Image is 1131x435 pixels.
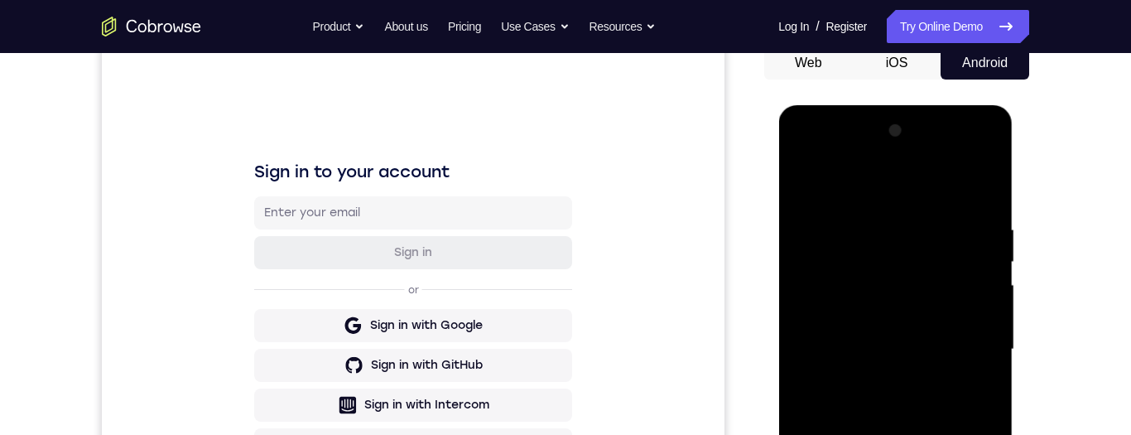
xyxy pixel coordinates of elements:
a: Try Online Demo [887,10,1029,43]
button: Sign in with Intercom [152,342,470,375]
div: Sign in with Zendesk [264,390,386,407]
div: Sign in with GitHub [269,311,381,327]
button: Product [313,10,365,43]
a: Go to the home page [102,17,201,36]
a: Register [826,10,867,43]
button: Web [764,46,853,80]
button: iOS [853,46,941,80]
button: Android [941,46,1029,80]
a: Log In [778,10,809,43]
button: Sign in with Google [152,263,470,296]
button: Sign in with GitHub [152,302,470,336]
h1: Sign in to your account [152,114,470,137]
button: Resources [590,10,657,43]
p: or [303,237,320,250]
span: / [816,17,819,36]
button: Sign in with Zendesk [152,382,470,415]
input: Enter your email [162,158,460,175]
a: About us [384,10,427,43]
div: Sign in with Google [268,271,381,288]
button: Use Cases [501,10,569,43]
button: Sign in [152,190,470,223]
div: Sign in with Intercom [262,350,387,367]
a: Pricing [448,10,481,43]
